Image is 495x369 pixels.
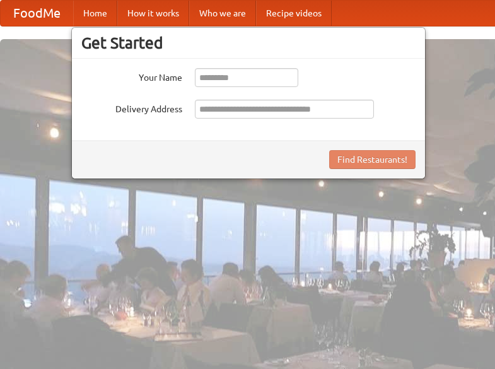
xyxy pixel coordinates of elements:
[329,150,416,169] button: Find Restaurants!
[1,1,73,26] a: FoodMe
[117,1,189,26] a: How it works
[256,1,332,26] a: Recipe videos
[81,68,182,84] label: Your Name
[189,1,256,26] a: Who we are
[81,33,416,52] h3: Get Started
[73,1,117,26] a: Home
[81,100,182,115] label: Delivery Address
